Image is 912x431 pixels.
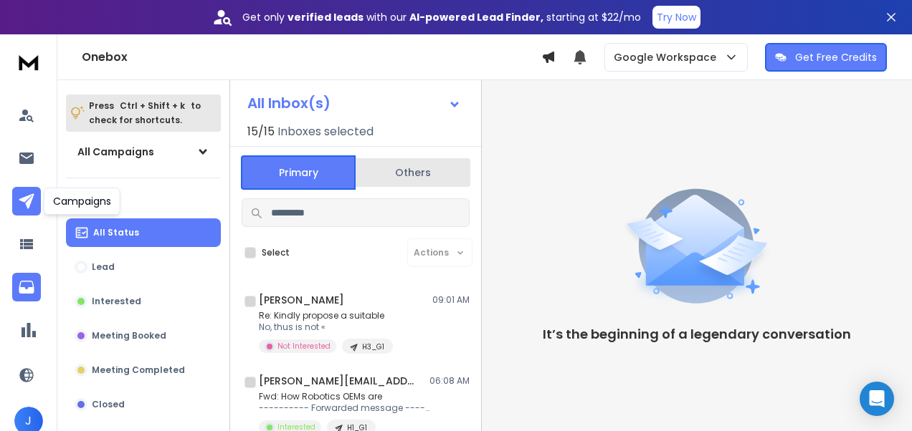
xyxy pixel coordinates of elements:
button: Meeting Booked [66,321,221,350]
h1: [PERSON_NAME][EMAIL_ADDRESS][DOMAIN_NAME] [259,374,417,388]
button: Primary [241,155,356,190]
p: It’s the beginning of a legendary conversation [543,324,851,344]
p: Press to check for shortcuts. [89,99,201,127]
button: Meeting Completed [66,356,221,384]
p: 06:08 AM [429,375,470,387]
button: All Status [66,218,221,247]
div: Campaigns [44,188,120,215]
p: Lead [92,261,115,273]
button: Get Free Credits [765,43,887,72]
p: Meeting Booked [92,330,166,342]
button: All Inbox(s) [236,89,472,117]
button: All Campaigns [66,137,221,166]
p: Interested [92,296,141,307]
p: Try Now [657,10,696,24]
p: 09:01 AM [432,294,470,306]
h1: All Inbox(s) [247,96,331,110]
p: H3_G1 [362,342,384,352]
p: Not Interested [277,341,331,352]
p: ---------- Forwarded message --------- From: [PERSON_NAME] [259,402,431,414]
strong: AI-powered Lead Finder, [409,10,543,24]
p: No, thus is not « [259,321,393,333]
button: Interested [66,287,221,316]
p: Closed [92,399,125,410]
p: Re: Kindly propose a suitable [259,310,393,321]
button: Try Now [652,6,700,29]
h1: Onebox [82,49,541,66]
img: logo [14,49,43,75]
p: Google Workspace [614,50,722,64]
div: Open Intercom Messenger [860,382,894,416]
p: Meeting Completed [92,364,185,376]
h3: Inboxes selected [277,123,374,140]
span: Ctrl + Shift + k [118,97,187,114]
p: Get Free Credits [795,50,877,64]
h3: Filters [66,190,221,210]
button: Closed [66,390,221,419]
p: All Status [93,227,139,238]
strong: verified leads [288,10,364,24]
h1: [PERSON_NAME] [259,293,344,307]
label: Select [262,247,290,258]
button: Lead [66,253,221,281]
span: 15 / 15 [247,123,275,140]
p: Get only with our starting at $22/mo [242,10,641,24]
h1: All Campaigns [77,145,154,159]
p: Fwd: How Robotics OEMs are [259,391,431,402]
button: Others [356,157,470,188]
